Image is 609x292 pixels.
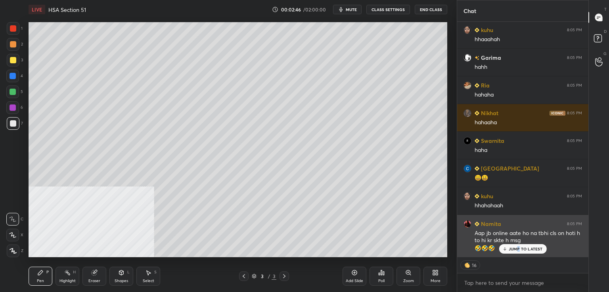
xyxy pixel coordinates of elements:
[143,279,154,283] div: Select
[475,56,479,60] img: no-rating-badge.077c3623.svg
[463,192,471,200] img: 508ea7dea493476aadc57345d5cd8bfd.jpg
[463,165,471,173] img: 8346ab4ebc304d539229b96c31b47bdf.16081339_3
[479,192,493,200] h6: kuhu
[88,279,100,283] div: Eraser
[475,146,582,154] div: haha
[29,5,45,14] div: LIVE
[6,85,23,98] div: 5
[475,194,479,199] img: Learner_Badge_beginner_1_8b307cf2a0.svg
[59,279,76,283] div: Highlight
[475,229,582,245] div: Aap jb online aate ho na tbhi cls on hoti h to hi kr skte h msg
[604,6,607,12] p: T
[479,53,501,62] h6: Garima
[346,7,357,12] span: mute
[567,55,582,60] div: 8:05 PM
[7,245,23,257] div: Z
[37,279,44,283] div: Pen
[567,28,582,32] div: 8:05 PM
[479,164,539,173] h6: [GEOGRAPHIC_DATA]
[475,222,479,226] img: Learner_Badge_beginner_1_8b307cf2a0.svg
[463,109,471,117] img: 79a9d9ec786c4f24a2d7d5a34bc200e3.jpg
[6,101,23,114] div: 6
[463,82,471,89] img: 9c49796db0424d3e93502d3a13e5df49.jpg
[463,220,471,228] img: 7af50ced4a40429f9e8a71d2b84a64fc.jpg
[463,26,471,34] img: 508ea7dea493476aadc57345d5cd8bfd.jpg
[457,0,483,21] p: Chat
[475,119,582,127] div: hahaaha
[48,6,86,13] h4: HSA Section 51
[567,194,582,199] div: 8:05 PM
[475,36,582,44] div: hhaaahah
[7,54,23,66] div: 3
[403,279,414,283] div: Zoom
[154,270,157,274] div: S
[457,22,588,257] div: grid
[475,245,582,252] div: 🤣🤣🤣
[6,229,23,241] div: X
[272,273,276,280] div: 3
[475,174,582,182] div: 😀😀
[46,270,49,274] div: P
[415,5,447,14] button: End Class
[604,28,607,34] p: D
[6,70,23,82] div: 4
[475,111,479,116] img: Learner_Badge_beginner_1_8b307cf2a0.svg
[7,117,23,130] div: 7
[378,279,385,283] div: Poll
[463,54,471,62] img: a101d65c335a4167b26748aa83496d81.99222079_3
[333,5,362,14] button: mute
[7,22,23,35] div: 1
[550,111,565,116] img: iconic-dark.1390631f.png
[479,81,490,89] h6: Ria
[6,213,23,226] div: C
[509,246,543,251] p: JUMP TO LATEST
[603,51,607,57] p: G
[7,38,23,51] div: 2
[479,220,501,228] h6: Namita
[258,274,266,279] div: 3
[567,83,582,88] div: 8:05 PM
[475,91,582,99] div: hahaha
[475,83,479,88] img: Learner_Badge_beginner_1_8b307cf2a0.svg
[431,279,440,283] div: More
[268,274,270,279] div: /
[463,137,471,145] img: e626d1a8ac434121b6881a3e301c2770.png
[73,270,76,274] div: H
[115,279,128,283] div: Shapes
[475,28,479,32] img: Learner_Badge_beginner_1_8b307cf2a0.svg
[567,138,582,143] div: 8:05 PM
[471,262,477,268] div: 16
[346,279,363,283] div: Add Slide
[366,5,410,14] button: CLASS SETTINGS
[567,166,582,171] div: 8:05 PM
[479,109,498,117] h6: Nikhat
[479,137,504,145] h6: Swarnita
[479,26,493,34] h6: kuhu
[475,166,479,171] img: Learner_Badge_beginner_1_8b307cf2a0.svg
[475,138,479,143] img: Learner_Badge_beginner_1_8b307cf2a0.svg
[127,270,130,274] div: L
[567,222,582,226] div: 8:05 PM
[567,111,582,116] div: 8:05 PM
[475,202,582,210] div: hhahahaah
[463,261,471,269] img: clapping_hands.png
[475,63,582,71] div: hahh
